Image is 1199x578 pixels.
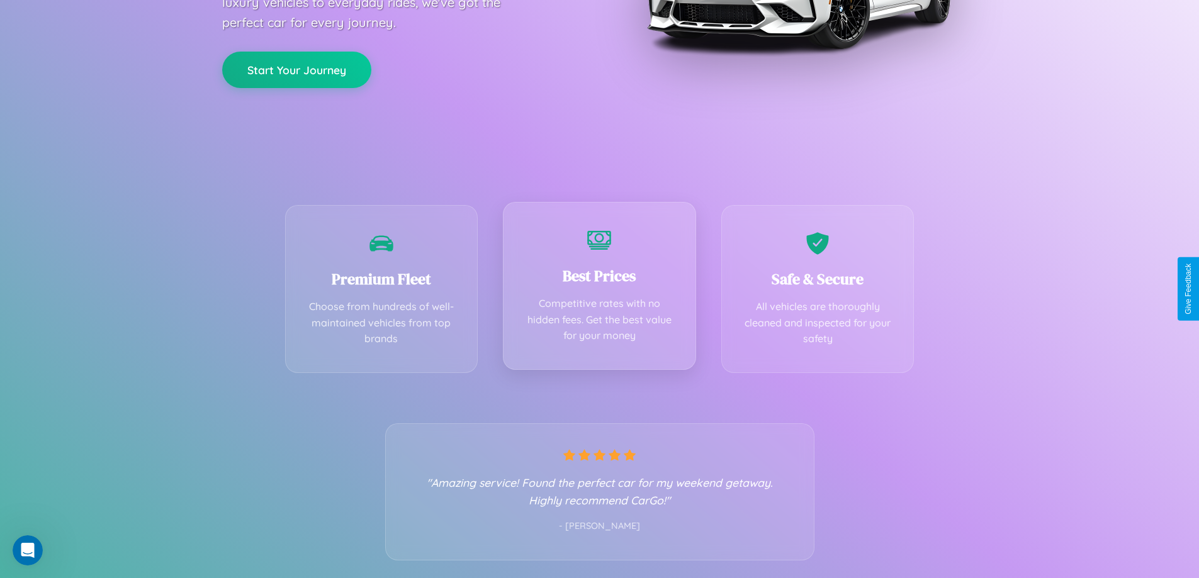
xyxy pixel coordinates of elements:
p: All vehicles are thoroughly cleaned and inspected for your safety [741,299,895,347]
div: Give Feedback [1184,264,1193,314]
p: Choose from hundreds of well-maintained vehicles from top brands [305,299,459,347]
h3: Premium Fleet [305,269,459,289]
button: Start Your Journey [222,52,371,88]
h3: Safe & Secure [741,269,895,289]
iframe: Intercom live chat [13,535,43,565]
p: Competitive rates with no hidden fees. Get the best value for your money [522,296,677,344]
p: - [PERSON_NAME] [411,518,789,535]
h3: Best Prices [522,265,677,286]
p: "Amazing service! Found the perfect car for my weekend getaway. Highly recommend CarGo!" [411,474,789,509]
